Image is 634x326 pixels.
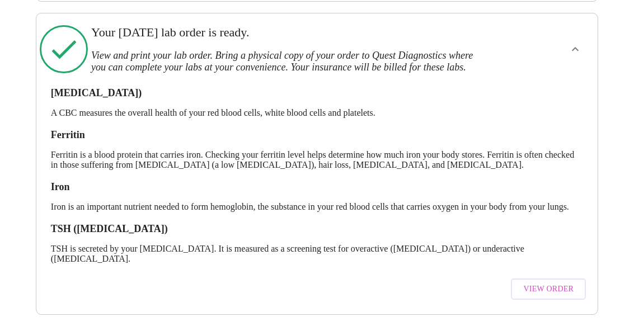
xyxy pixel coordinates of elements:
h3: Iron [51,181,583,193]
h3: View and print your lab order. Bring a physical copy of your order to Quest Diagnostics where you... [91,50,487,73]
span: View Order [523,282,574,296]
p: A CBC measures the overall health of your red blood cells, white blood cells and platelets. [51,108,583,118]
h3: [MEDICAL_DATA]) [51,87,583,99]
button: show more [562,36,589,63]
h3: Your [DATE] lab order is ready. [91,25,487,40]
a: View Order [508,273,589,306]
h3: Ferritin [51,129,583,141]
p: TSH is secreted by your [MEDICAL_DATA]. It is measured as a screening test for overactive ([MEDIC... [51,244,583,264]
button: View Order [511,278,586,300]
p: Iron is an important nutrient needed to form hemoglobin, the substance in your red blood cells th... [51,202,583,212]
p: Ferritin is a blood protein that carries iron. Checking your ferritin level helps determine how m... [51,150,583,170]
h3: TSH ([MEDICAL_DATA]) [51,223,583,235]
